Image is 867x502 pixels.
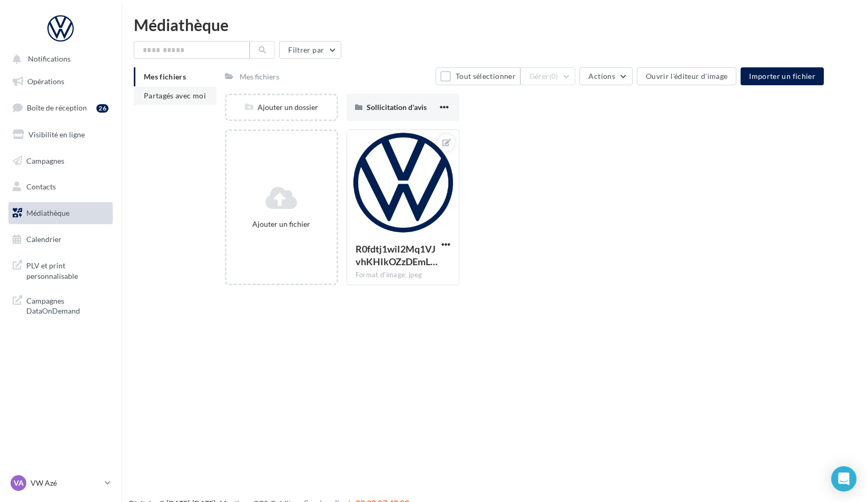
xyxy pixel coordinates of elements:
span: Partagés avec moi [144,91,206,100]
span: VA [14,478,24,488]
span: Visibilité en ligne [28,130,85,139]
span: PLV et print personnalisable [26,258,109,281]
span: Notifications [28,55,71,64]
div: Open Intercom Messenger [831,466,856,491]
a: VA VW Azé [8,473,113,493]
a: PLV et print personnalisable [6,254,115,285]
div: Médiathèque [134,17,854,33]
span: Campagnes DataOnDemand [26,294,109,316]
span: Importer un fichier [749,72,815,81]
a: Médiathèque [6,202,115,224]
a: Visibilité en ligne [6,124,115,146]
a: Campagnes DataOnDemand [6,289,115,320]
button: Importer un fichier [741,67,824,85]
span: R0fdtj1wiI2Mq1VJvhKHIkOZzDEmLJWg-6nYwS1ocdkqKLorXO8cRuv_wHJlXyXCxe0JU8WdjCV1rf9HdA=s0 [356,243,438,267]
a: Boîte de réception26 [6,96,115,119]
span: Médiathèque [26,208,70,217]
div: 26 [96,104,109,113]
span: Actions [588,72,615,81]
button: Tout sélectionner [436,67,520,85]
span: Sollicitation d'avis [367,103,427,112]
p: VW Azé [31,478,101,488]
span: (0) [549,72,558,81]
span: Contacts [26,182,56,191]
span: Mes fichiers [144,72,186,81]
a: Campagnes [6,150,115,172]
a: Contacts [6,176,115,198]
span: Boîte de réception [27,103,87,112]
div: Ajouter un fichier [231,219,332,229]
button: Ouvrir l'éditeur d'image [637,67,736,85]
button: Gérer(0) [520,67,576,85]
button: Actions [579,67,632,85]
a: Opérations [6,71,115,93]
span: Calendrier [26,235,62,244]
div: Ajouter un dossier [226,102,337,113]
a: Calendrier [6,228,115,250]
button: Filtrer par [279,41,341,59]
span: Opérations [27,77,64,86]
span: Campagnes [26,156,64,165]
div: Format d'image: jpeg [356,270,451,280]
div: Mes fichiers [240,72,279,82]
